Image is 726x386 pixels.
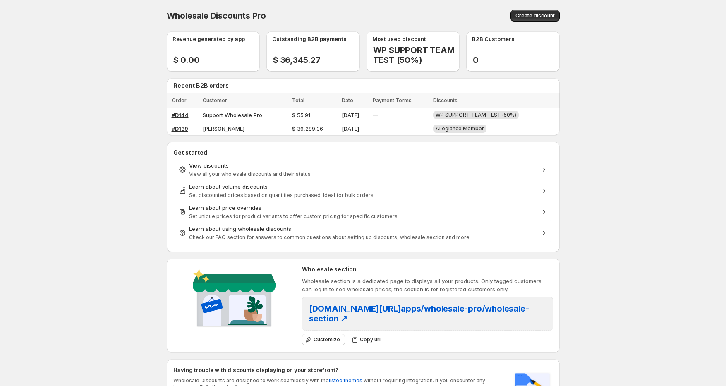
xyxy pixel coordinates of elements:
img: Wholesale section [189,265,279,334]
div: View discounts [189,161,537,170]
span: Total [292,97,304,103]
span: Discounts [433,97,458,103]
p: Most used discount [372,35,426,43]
span: Payment Terms [373,97,412,103]
span: Set unique prices for product variants to offer custom pricing for specific customers. [189,213,399,219]
span: Allegiance Member [436,125,484,132]
h2: Having trouble with discounts displaying on your storefront? [173,366,503,374]
a: #D139 [172,125,188,132]
a: #D144 [172,112,189,118]
p: Wholesale section is a dedicated page to displays all your products. Only tagged customers can lo... [302,277,553,293]
button: Copy url [348,334,386,345]
p: Outstanding B2B payments [272,35,347,43]
button: Customize [302,334,345,345]
h2: WP SUPPORT TEAM TEST (50%) [373,45,460,65]
span: Date [342,97,353,103]
span: Customize [314,336,340,343]
span: Set discounted prices based on quantities purchased. Ideal for bulk orders. [189,192,375,198]
span: Wholesale Discounts Pro [167,11,266,21]
a: listed themes [329,377,362,384]
span: $ 55.91 [292,112,310,118]
span: WP SUPPORT TEAM TEST (50%) [436,112,516,118]
span: $ 36,289.36 [292,125,323,132]
span: [DOMAIN_NAME][URL] apps/wholesale-pro/wholesale-section ↗ [309,304,529,324]
span: Customer [203,97,227,103]
span: Copy url [360,336,381,343]
h2: $ 0.00 [173,55,200,65]
button: Create discount [510,10,560,22]
h2: Get started [173,149,553,157]
p: Revenue generated by app [173,35,245,43]
span: Create discount [515,12,555,19]
h2: $ 36,345.27 [273,55,321,65]
span: [DATE] [342,125,359,132]
h2: Wholesale section [302,265,553,273]
h2: Recent B2B orders [173,82,556,90]
a: [DOMAIN_NAME][URL]apps/wholesale-pro/wholesale-section ↗ [309,306,529,323]
span: [PERSON_NAME] [203,125,244,132]
div: Learn about volume discounts [189,182,537,191]
span: — [373,125,378,132]
p: B2B Customers [472,35,515,43]
h2: 0 [473,55,485,65]
div: Learn about price overrides [189,204,537,212]
div: Learn about using wholesale discounts [189,225,537,233]
span: — [373,112,378,118]
span: Support Wholesale Pro [203,112,262,118]
span: View all your wholesale discounts and their status [189,171,311,177]
span: Order [172,97,187,103]
span: [DATE] [342,112,359,118]
span: Check our FAQ section for answers to common questions about setting up discounts, wholesale secti... [189,234,470,240]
